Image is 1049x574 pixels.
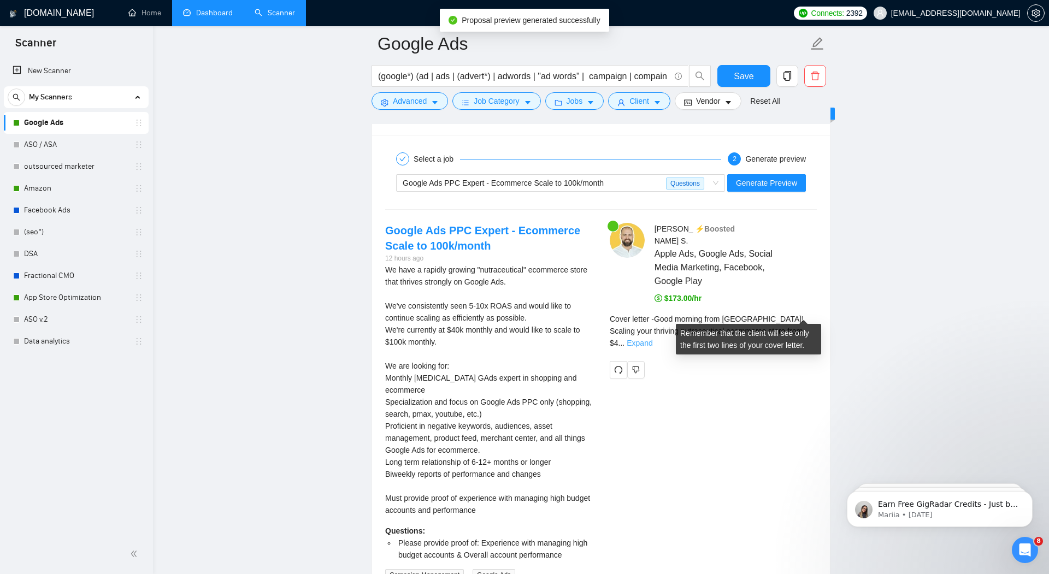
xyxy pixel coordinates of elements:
span: [PERSON_NAME] S . [655,224,693,245]
span: caret-down [653,98,661,106]
a: ASO / ASA [24,134,128,156]
div: Select a job [414,152,460,165]
span: 2 [733,155,736,163]
a: New Scanner [13,60,140,82]
span: Questions [666,177,704,190]
span: caret-down [524,98,532,106]
span: Client [629,95,649,107]
span: caret-down [724,98,732,106]
span: holder [134,315,143,324]
span: Proposal preview generated successfully [462,16,600,25]
span: caret-down [587,98,594,106]
span: holder [134,228,143,236]
span: holder [134,140,143,149]
span: setting [381,98,388,106]
span: user [617,98,625,106]
span: Apple Ads, Google Ads, Social Media Marketing, Facebook, Google Play [655,247,785,288]
span: holder [134,250,143,258]
button: search [689,65,711,87]
span: delete [805,71,826,81]
button: folderJobscaret-down [545,92,604,110]
span: holder [134,337,143,346]
span: Jobs [567,95,583,107]
span: bars [462,98,469,106]
a: Google Ads [24,112,128,134]
span: folder [555,98,562,106]
a: DSA [24,243,128,265]
a: Reset All [750,95,780,107]
span: idcard [684,98,692,106]
div: We have a rapidly growing "nutraceutical" ecommerce store that thrives strongly on Google Ads. We... [385,264,592,516]
span: holder [134,184,143,193]
iframe: Intercom live chat [1012,537,1038,563]
span: ... [618,339,625,347]
span: redo [610,365,627,374]
span: Save [734,69,753,83]
span: Vendor [696,95,720,107]
a: ASO v.2 [24,309,128,330]
button: idcardVendorcaret-down [675,92,741,110]
span: setting [1028,9,1044,17]
div: 12 hours ago [385,253,592,264]
button: copy [776,65,798,87]
span: Connects: [811,7,844,19]
button: settingAdvancedcaret-down [372,92,448,110]
input: Scanner name... [378,30,808,57]
span: Advanced [393,95,427,107]
span: Cover letter - Good morning from [GEOGRAPHIC_DATA]! Scaling your thriving nutraceutical ecommerce... [610,315,804,347]
a: Data analytics [24,330,128,352]
input: Search Freelance Jobs... [378,69,670,83]
button: search [8,88,25,106]
a: homeHome [128,8,161,17]
img: logo [9,5,17,22]
span: holder [134,162,143,171]
button: delete [804,65,826,87]
a: Fractional CMO [24,265,128,287]
button: Generate Preview [727,174,806,192]
a: searchScanner [255,8,295,17]
span: $173.00/hr [655,294,702,303]
span: dislike [632,365,640,374]
li: New Scanner [4,60,149,82]
a: (seo*) [24,221,128,243]
span: check-circle [449,16,457,25]
span: My Scanners [29,86,72,108]
li: My Scanners [4,86,149,352]
span: Job Category [474,95,519,107]
img: upwork-logo.png [799,9,808,17]
a: setting [1027,9,1045,17]
span: edit [810,37,824,51]
a: outsourced marketer [24,156,128,177]
span: ⚡️Boosted [695,224,735,233]
a: Expand [627,339,652,347]
span: dollar [655,294,662,302]
button: barsJob Categorycaret-down [452,92,540,110]
span: Please provide proof of: Experience with managing high budget accounts & Overall account performance [398,539,587,559]
span: copy [777,71,798,81]
button: redo [610,361,627,378]
span: user [876,9,884,17]
button: setting [1027,4,1045,22]
span: holder [134,119,143,127]
span: 2392 [846,7,863,19]
span: Google Ads PPC Expert - Ecommerce Scale to 100k/month [403,179,604,187]
a: dashboardDashboard [183,8,233,17]
img: c1FsMtjT7JW5GOZaLTXjhB2AJTNAMOogtjyTzHllroai8o8aPR7-elY9afEzl60I9x [610,223,645,258]
span: Generate Preview [736,177,797,189]
span: 8 [1034,537,1043,546]
button: Save [717,65,770,87]
a: Amazon [24,177,128,199]
a: App Store Optimization [24,287,128,309]
button: userClientcaret-down [608,92,670,110]
strong: Questions: [385,526,425,535]
a: Google Ads PPC Expert - Ecommerce Scale to 100k/month [385,224,580,252]
span: holder [134,271,143,280]
span: double-left [130,548,141,559]
button: dislike [627,361,645,378]
span: check [399,156,406,162]
span: search [689,71,710,81]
